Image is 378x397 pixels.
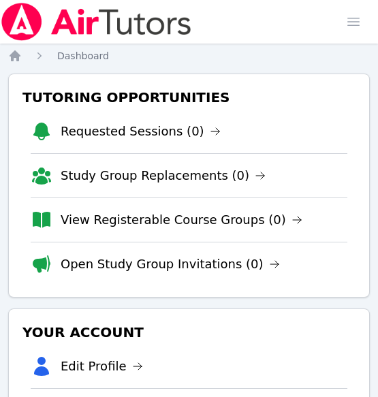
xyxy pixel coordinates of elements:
[20,320,358,345] h3: Your Account
[57,50,109,61] span: Dashboard
[8,49,370,63] nav: Breadcrumb
[61,166,266,185] a: Study Group Replacements (0)
[61,255,280,274] a: Open Study Group Invitations (0)
[61,122,221,141] a: Requested Sessions (0)
[61,210,302,229] a: View Registerable Course Groups (0)
[57,49,109,63] a: Dashboard
[20,85,358,110] h3: Tutoring Opportunities
[61,357,143,376] a: Edit Profile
